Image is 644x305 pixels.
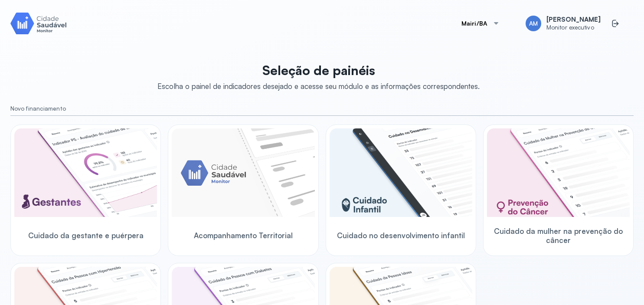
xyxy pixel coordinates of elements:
img: placeholder-module-ilustration.png [172,128,314,217]
span: Monitor executivo [546,24,601,31]
span: Acompanhamento Territorial [194,231,293,240]
img: Logotipo do produto Monitor [10,11,67,36]
span: [PERSON_NAME] [546,16,601,24]
img: woman-cancer-prevention-care.png [487,128,630,217]
p: Seleção de painéis [157,62,480,78]
span: Cuidado da gestante e puérpera [28,231,144,240]
img: child-development.png [330,128,472,217]
span: AM [529,20,538,27]
div: Escolha o painel de indicadores desejado e acesse seu módulo e as informações correspondentes. [157,82,480,91]
span: Cuidado da mulher na prevenção do câncer [487,226,630,245]
button: Mairi/BA [451,15,510,32]
small: Novo financiamento [10,105,634,112]
span: Cuidado no desenvolvimento infantil [337,231,465,240]
img: pregnants.png [14,128,157,217]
